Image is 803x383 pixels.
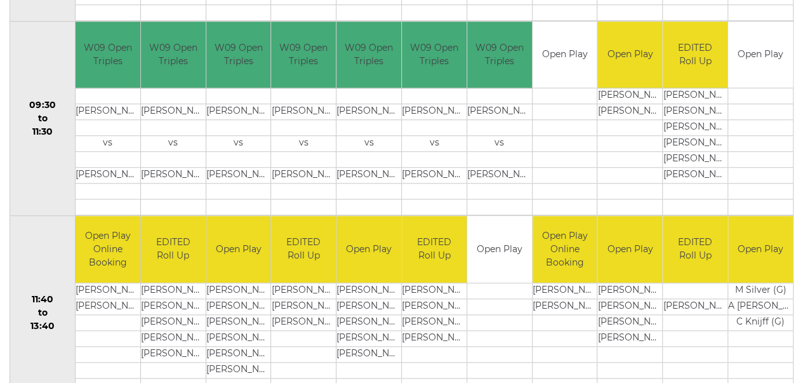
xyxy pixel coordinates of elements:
td: [PERSON_NAME] [206,299,271,314]
td: EDITED Roll Up [402,216,467,283]
td: [PERSON_NAME] [206,362,271,378]
td: Open Play Online Booking [76,216,140,283]
td: [PERSON_NAME] [141,299,206,314]
td: vs [206,136,271,152]
td: vs [76,136,140,152]
td: [PERSON_NAME] [597,104,662,120]
td: Open Play [597,216,662,283]
td: [PERSON_NAME] [76,168,140,184]
td: W09 Open Triples [467,22,532,88]
td: [PERSON_NAME] [336,330,401,346]
td: [PERSON_NAME] [271,104,336,120]
td: [PERSON_NAME] [663,136,727,152]
td: Open Play [533,22,597,88]
td: [PERSON_NAME] [402,168,467,184]
td: [PERSON_NAME] [206,104,271,120]
td: [PERSON_NAME] [271,283,336,299]
td: [PERSON_NAME] [402,314,467,330]
td: [PERSON_NAME] [597,314,662,330]
td: [PERSON_NAME] [336,346,401,362]
td: [PERSON_NAME] [76,104,140,120]
td: [PERSON_NAME] [206,283,271,299]
td: [PERSON_NAME] [141,168,206,184]
td: [PERSON_NAME] [271,299,336,314]
td: Open Play [336,216,401,283]
td: [PERSON_NAME] [467,168,532,184]
td: [PERSON_NAME] [336,283,401,299]
td: [PERSON_NAME] [663,299,727,314]
td: [PERSON_NAME] [206,330,271,346]
td: [PERSON_NAME] [597,88,662,104]
td: [PERSON_NAME] [402,299,467,314]
td: Open Play [467,216,532,283]
td: [PERSON_NAME] [336,299,401,314]
td: [PERSON_NAME] [467,104,532,120]
td: EDITED Roll Up [141,216,206,283]
td: vs [271,136,336,152]
td: [PERSON_NAME] [402,330,467,346]
td: [PERSON_NAME] [271,168,336,184]
td: vs [141,136,206,152]
td: [PERSON_NAME] [141,104,206,120]
td: Open Play Online Booking [533,216,597,283]
td: 09:30 to 11:30 [10,21,76,216]
td: W09 Open Triples [271,22,336,88]
td: [PERSON_NAME] [597,283,662,299]
td: vs [402,136,467,152]
td: [PERSON_NAME] [402,104,467,120]
td: [PERSON_NAME] [336,104,401,120]
td: [PERSON_NAME] [141,330,206,346]
td: EDITED Roll Up [271,216,336,283]
td: [PERSON_NAME] [533,283,597,299]
td: W09 Open Triples [141,22,206,88]
td: W09 Open Triples [206,22,271,88]
td: [PERSON_NAME] [206,346,271,362]
td: [PERSON_NAME] [271,314,336,330]
td: EDITED Roll Up [663,216,727,283]
td: [PERSON_NAME] [76,283,140,299]
td: Open Play [206,216,271,283]
td: vs [467,136,532,152]
td: [PERSON_NAME] [663,120,727,136]
td: vs [336,136,401,152]
td: [PERSON_NAME] [141,283,206,299]
td: W09 Open Triples [76,22,140,88]
td: M Silver (G) [728,283,793,299]
td: [PERSON_NAME] [336,314,401,330]
td: Open Play [728,22,793,88]
td: [PERSON_NAME] [663,168,727,184]
td: [PERSON_NAME] [206,314,271,330]
td: W09 Open Triples [402,22,467,88]
td: [PERSON_NAME] [597,330,662,346]
td: W09 Open Triples [336,22,401,88]
td: Open Play [728,216,793,283]
td: [PERSON_NAME] [663,152,727,168]
td: [PERSON_NAME] [663,104,727,120]
td: [PERSON_NAME] [206,168,271,184]
td: Open Play [597,22,662,88]
td: [PERSON_NAME] [336,168,401,184]
td: EDITED Roll Up [663,22,727,88]
td: A [PERSON_NAME] (G) [728,299,793,314]
td: [PERSON_NAME] [76,299,140,314]
td: [PERSON_NAME] [663,88,727,104]
td: [PERSON_NAME] [533,299,597,314]
td: [PERSON_NAME] [141,314,206,330]
td: [PERSON_NAME] [597,299,662,314]
td: [PERSON_NAME] [402,283,467,299]
td: C Knijff (G) [728,314,793,330]
td: [PERSON_NAME] LIGHT [141,346,206,362]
